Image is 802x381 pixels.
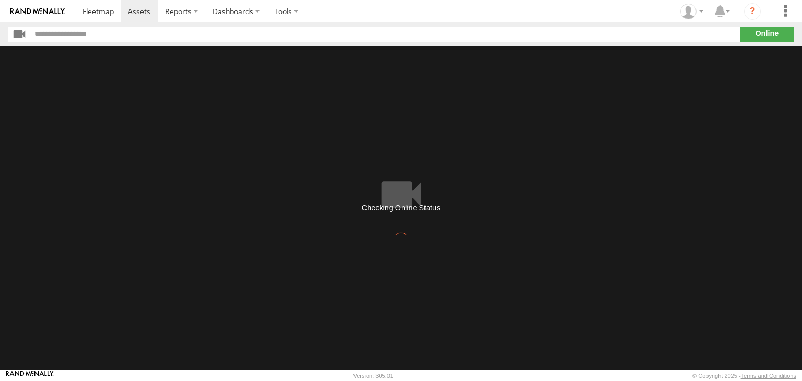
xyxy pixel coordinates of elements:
div: Version: 305.01 [353,373,393,379]
div: foxconn f [677,4,707,19]
a: Visit our Website [6,371,54,381]
a: Terms and Conditions [741,373,796,379]
i: ? [744,3,761,20]
div: © Copyright 2025 - [692,373,796,379]
img: rand-logo.svg [10,8,65,15]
